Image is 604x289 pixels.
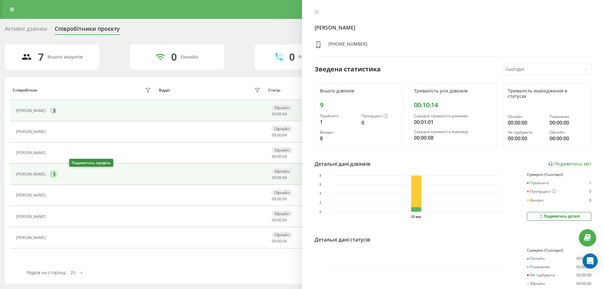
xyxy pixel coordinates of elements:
span: 00 [272,196,276,202]
div: Офлайн [272,232,292,238]
div: [PERSON_NAME] [16,108,47,113]
span: 00 [272,238,276,244]
div: Детальні дані дзвінків [315,160,371,168]
div: Онлайн [181,54,198,60]
button: Подивитись деталі [527,212,591,221]
span: 00 [277,217,282,223]
div: 00:00:00 [576,281,591,286]
div: 00:00:08 [414,134,492,142]
text: 2 [319,201,321,204]
h4: [PERSON_NAME] [315,24,591,31]
div: [PERSON_NAME] [16,236,47,240]
div: Пропущені [527,189,556,194]
div: Не турбувати [508,130,544,135]
a: Подивитись звіт [548,161,591,167]
div: Співробітник [13,88,37,92]
div: 00:00:00 [576,256,591,261]
div: 0 [589,189,591,194]
span: 04 [282,196,287,202]
div: 00:00:00 [508,135,544,142]
div: 8 [320,135,356,142]
span: 04 [282,217,287,223]
div: Онлайн [508,114,544,119]
div: Детальні дані статусів [315,236,370,243]
div: [PERSON_NAME] [16,214,47,219]
span: 04 [282,132,287,138]
span: 00 [272,175,276,180]
div: Open Intercom Messenger [583,253,598,269]
div: Активні дзвінки [5,25,47,35]
div: Середня тривалість відповіді [414,130,492,134]
div: [PERSON_NAME] [16,172,47,176]
text: 0 [319,210,321,214]
div: 00:01:01 [414,118,492,126]
span: 04 [282,154,287,159]
div: Вихідні [320,130,356,135]
div: : : [272,133,287,137]
div: 9 [320,101,398,109]
span: 04 [282,111,287,117]
div: Розмовляє [527,265,550,269]
div: 0 [289,51,295,63]
span: 00 [277,132,282,138]
text: 23 вер [411,215,421,219]
div: Офлайн [527,281,545,286]
span: 04 [282,238,287,244]
span: Рядків на сторінці [27,270,66,275]
div: [PHONE_NUMBER] [328,41,367,50]
div: : : [272,239,287,243]
div: 00:10:14 [414,101,492,109]
div: 0 [171,51,177,63]
div: [PERSON_NAME] [16,193,47,197]
span: 00 [272,132,276,138]
div: Сумарно (Сьогодні) [527,248,591,253]
span: 00 [277,196,282,202]
div: Прийнято [527,181,549,185]
div: 00:00:00 [550,135,586,142]
div: : : [272,112,287,116]
div: Офлайн [272,190,292,196]
div: [PERSON_NAME] [16,151,47,155]
div: Офлайн [550,130,586,135]
span: 00 [277,154,282,159]
div: [PERSON_NAME] [16,130,47,134]
div: Відділ [159,88,170,92]
span: 00 [272,217,276,223]
div: Розмовляє [550,114,586,119]
div: Всього акаунтів [48,54,83,60]
div: Сумарно (Сьогодні) [527,172,591,177]
div: Офлайн [272,105,292,111]
div: : : [272,218,287,222]
div: 0 [361,119,398,126]
span: 04 [282,175,287,180]
div: Статус [268,88,281,92]
div: Прийнято [320,114,356,118]
div: Не турбувати [527,273,555,277]
text: 8 [319,174,321,177]
span: 00 [272,111,276,117]
span: 00 [277,238,282,244]
div: Тривалість усіх дзвінків [414,88,492,94]
span: 00 [277,111,282,117]
div: Всього дзвінків [320,88,398,94]
div: : : [272,154,287,159]
div: Офлайн [272,211,292,217]
div: Тривалість знаходження в статусах [508,88,586,99]
div: : : [272,197,287,201]
div: 7 [38,51,44,63]
div: : : [272,175,287,180]
div: Розмовляють [299,54,329,60]
div: Офлайн [272,126,292,132]
div: Офлайн [272,168,292,174]
div: 00:00:00 [550,119,586,126]
div: 00:00:00 [576,273,591,277]
span: 00 [277,175,282,180]
div: Подивитись деталі [539,214,580,219]
div: Офлайн [272,147,292,153]
div: 00:00:00 [508,119,544,126]
div: Зведена статистика [315,64,381,74]
div: 1 [589,181,591,185]
div: Подивитись профіль [69,159,113,167]
div: Співробітники проєкту [55,25,120,35]
text: 4 [319,192,321,196]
